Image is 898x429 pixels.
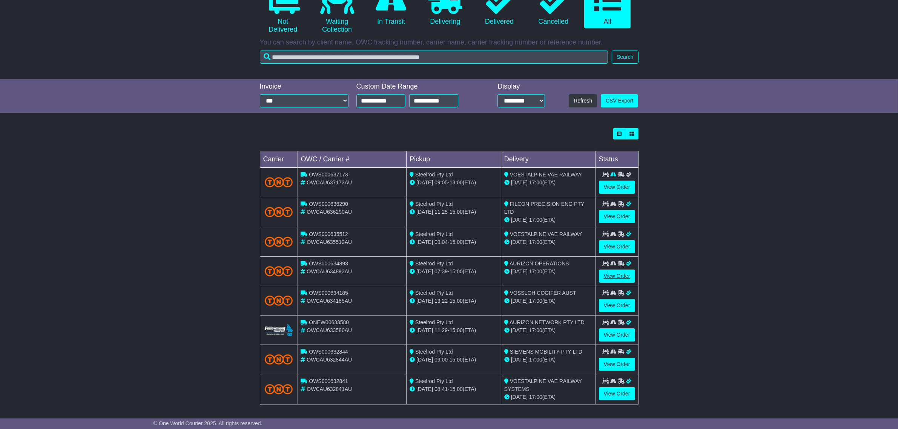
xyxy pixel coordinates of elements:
span: 15:00 [450,357,463,363]
a: View Order [599,387,635,400]
span: 07:39 [434,268,448,274]
span: 15:00 [450,386,463,392]
span: 09:00 [434,357,448,363]
span: 17:00 [529,179,542,185]
span: OWCAU637173AU [307,179,352,185]
span: [DATE] [511,217,528,223]
span: [DATE] [511,394,528,400]
span: AURIZON OPERATIONS [510,260,569,267]
div: (ETA) [504,268,593,276]
div: (ETA) [504,356,593,364]
span: Steelrod Pty Ltd [415,378,453,384]
span: [DATE] [511,298,528,304]
td: Delivery [501,151,596,168]
td: Carrier [260,151,298,168]
img: TNT_Domestic.png [265,354,293,365]
a: View Order [599,270,635,283]
span: OWS000636290 [309,201,348,207]
span: OWCAU632841AU [307,386,352,392]
img: TNT_Domestic.png [265,237,293,247]
span: Steelrod Pty Ltd [415,349,453,355]
div: Display [497,83,545,91]
span: 09:04 [434,239,448,245]
span: [DATE] [416,298,433,304]
span: 17:00 [529,268,542,274]
span: [DATE] [511,239,528,245]
a: CSV Export [601,94,638,107]
div: - (ETA) [410,208,498,216]
span: 17:00 [529,217,542,223]
span: [DATE] [416,239,433,245]
span: OWS000634185 [309,290,348,296]
span: Steelrod Pty Ltd [415,290,453,296]
img: TNT_Domestic.png [265,207,293,217]
span: Steelrod Pty Ltd [415,172,453,178]
span: OWCAU634893AU [307,268,352,274]
span: [DATE] [416,268,433,274]
span: Steelrod Pty Ltd [415,319,453,325]
span: 17:00 [529,327,542,333]
span: SIEMENS MOBILITY PTY LTD [510,349,582,355]
span: OWS000635512 [309,231,348,237]
span: [DATE] [416,357,433,363]
span: 11:25 [434,209,448,215]
div: - (ETA) [410,326,498,334]
a: View Order [599,210,635,223]
img: TNT_Domestic.png [265,296,293,306]
div: - (ETA) [410,356,498,364]
span: [DATE] [416,209,433,215]
span: OWCAU634185AU [307,298,352,304]
span: OWCAU633580AU [307,327,352,333]
span: 08:41 [434,386,448,392]
a: View Order [599,240,635,253]
span: 15:00 [450,298,463,304]
a: View Order [599,181,635,194]
div: Custom Date Range [356,83,477,91]
span: FILCON PRECISION ENG PTY LTD [504,201,584,215]
button: Search [612,51,638,64]
a: View Order [599,358,635,371]
td: Pickup [407,151,501,168]
span: [DATE] [416,179,433,185]
span: 17:00 [529,298,542,304]
span: 13:22 [434,298,448,304]
img: Followmont_Transport.png [265,324,293,336]
span: Steelrod Pty Ltd [415,231,453,237]
span: [DATE] [416,327,433,333]
span: 15:00 [450,268,463,274]
span: 11:29 [434,327,448,333]
span: OWS000632841 [309,378,348,384]
div: - (ETA) [410,268,498,276]
span: ONEW00633580 [309,319,349,325]
span: 15:00 [450,327,463,333]
div: (ETA) [504,393,593,401]
div: (ETA) [504,238,593,246]
span: 17:00 [529,239,542,245]
span: 09:05 [434,179,448,185]
span: OWCAU632844AU [307,357,352,363]
span: © One World Courier 2025. All rights reserved. [154,420,262,426]
img: TNT_Domestic.png [265,384,293,394]
img: TNT_Domestic.png [265,266,293,276]
div: - (ETA) [410,238,498,246]
span: 17:00 [529,357,542,363]
span: OWCAU635512AU [307,239,352,245]
span: OWS000637173 [309,172,348,178]
span: VOESTALPINE VAE RAILWAY [510,231,582,237]
span: OWCAU636290AU [307,209,352,215]
span: Steelrod Pty Ltd [415,201,453,207]
a: View Order [599,328,635,342]
button: Refresh [569,94,597,107]
span: [DATE] [511,357,528,363]
div: Invoice [260,83,349,91]
span: [DATE] [511,268,528,274]
span: [DATE] [416,386,433,392]
span: VOSSLOH COGIFER AUST [510,290,576,296]
p: You can search by client name, OWC tracking number, carrier name, carrier tracking number or refe... [260,38,639,47]
div: (ETA) [504,326,593,334]
div: (ETA) [504,179,593,187]
td: OWC / Carrier # [298,151,407,168]
div: - (ETA) [410,179,498,187]
span: 13:00 [450,179,463,185]
div: (ETA) [504,297,593,305]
